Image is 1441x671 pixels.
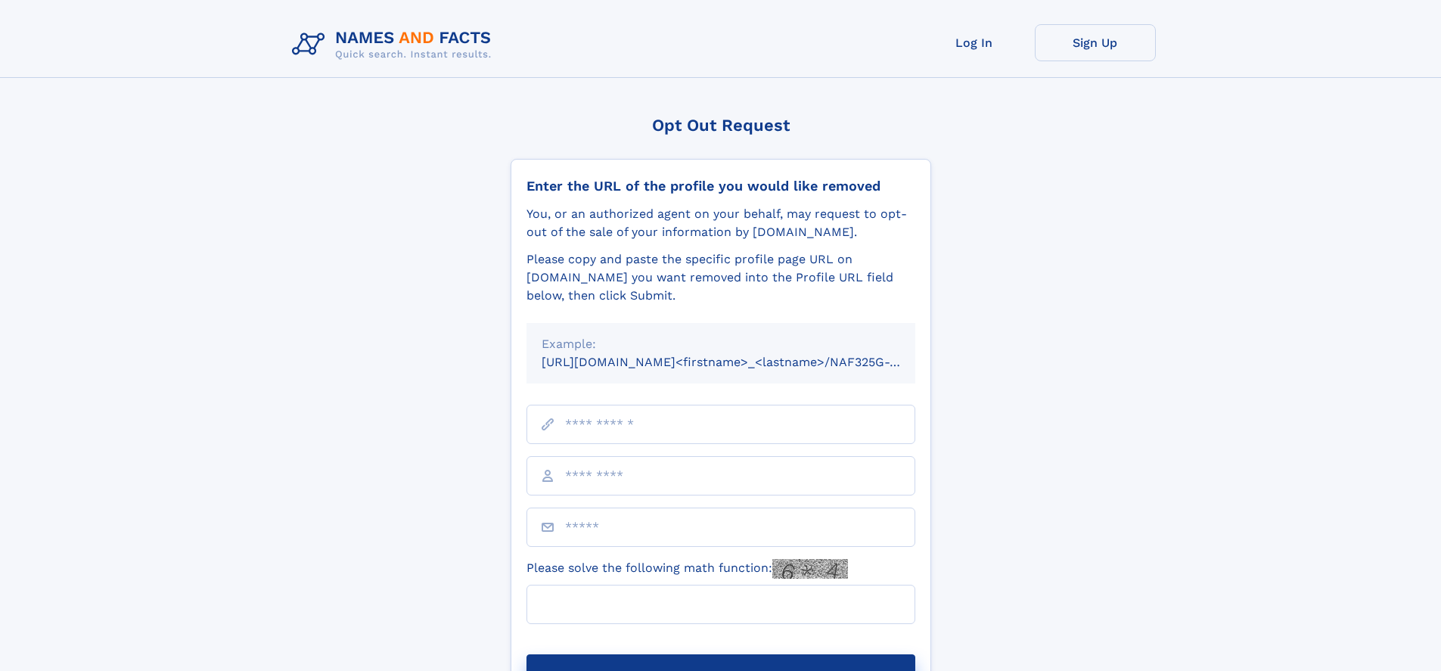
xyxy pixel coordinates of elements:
[1035,24,1156,61] a: Sign Up
[542,335,900,353] div: Example:
[286,24,504,65] img: Logo Names and Facts
[511,116,931,135] div: Opt Out Request
[542,355,944,369] small: [URL][DOMAIN_NAME]<firstname>_<lastname>/NAF325G-xxxxxxxx
[526,178,915,194] div: Enter the URL of the profile you would like removed
[914,24,1035,61] a: Log In
[526,559,848,579] label: Please solve the following math function:
[526,250,915,305] div: Please copy and paste the specific profile page URL on [DOMAIN_NAME] you want removed into the Pr...
[526,205,915,241] div: You, or an authorized agent on your behalf, may request to opt-out of the sale of your informatio...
